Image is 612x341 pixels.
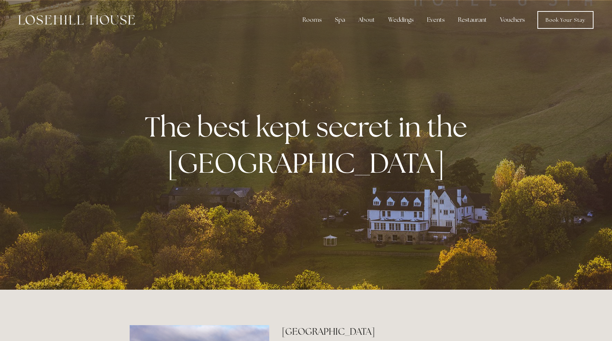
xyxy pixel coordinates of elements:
div: Events [421,13,451,27]
strong: The best kept secret in the [GEOGRAPHIC_DATA] [145,108,473,181]
a: Book Your Stay [537,11,594,29]
div: Restaurant [452,13,493,27]
h2: [GEOGRAPHIC_DATA] [282,325,482,338]
a: Vouchers [494,13,531,27]
div: Rooms [297,13,328,27]
div: Spa [329,13,351,27]
img: Losehill House [18,15,135,25]
div: Weddings [382,13,420,27]
div: About [352,13,381,27]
